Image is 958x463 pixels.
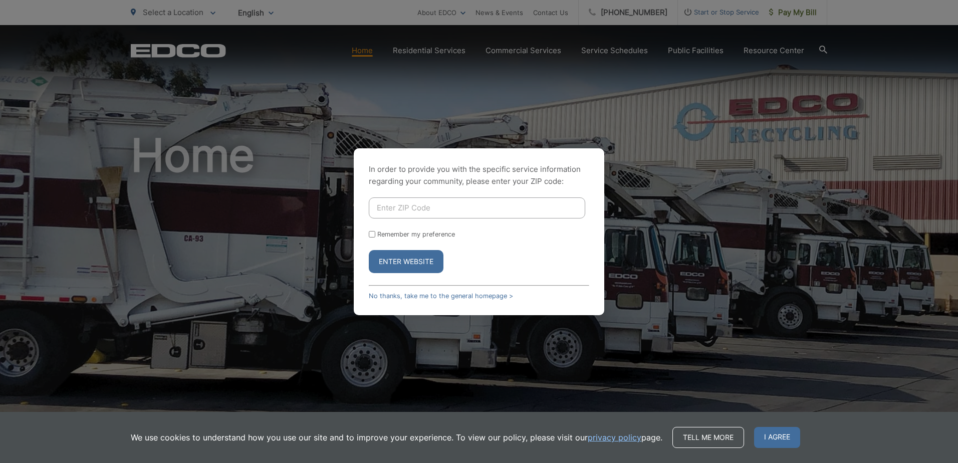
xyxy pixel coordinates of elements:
span: I agree [754,427,800,448]
input: Enter ZIP Code [369,197,585,218]
a: No thanks, take me to the general homepage > [369,292,513,300]
p: In order to provide you with the specific service information regarding your community, please en... [369,163,589,187]
a: Tell me more [672,427,744,448]
p: We use cookies to understand how you use our site and to improve your experience. To view our pol... [131,431,662,443]
button: Enter Website [369,250,443,273]
label: Remember my preference [377,230,455,238]
a: privacy policy [588,431,641,443]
